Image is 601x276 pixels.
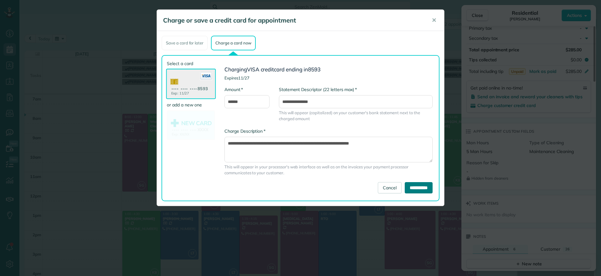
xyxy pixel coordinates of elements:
[167,102,215,108] label: or add a new one
[224,86,243,93] label: Amount
[238,75,249,80] span: 11/27
[308,66,321,73] span: 8593
[162,36,208,50] div: Save a card for later
[167,60,215,67] label: Select a card
[378,182,402,193] a: Cancel
[279,110,433,122] span: This will appear (capitalized) on your customer's bank statement next to the charged amount
[163,16,423,25] h5: Charge or save a credit card for appointment
[224,67,433,73] h3: Charging card ending in
[432,17,436,24] span: ✕
[224,76,433,80] h4: Expires
[224,128,265,134] label: Charge Description
[224,164,433,176] span: This will appear in your processor's web interface as well as on the invoices your payment proces...
[261,66,274,73] span: credit
[211,36,255,50] div: Charge a card now
[247,66,259,73] span: VISA
[279,86,357,93] label: Statement Descriptor (22 letters max)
